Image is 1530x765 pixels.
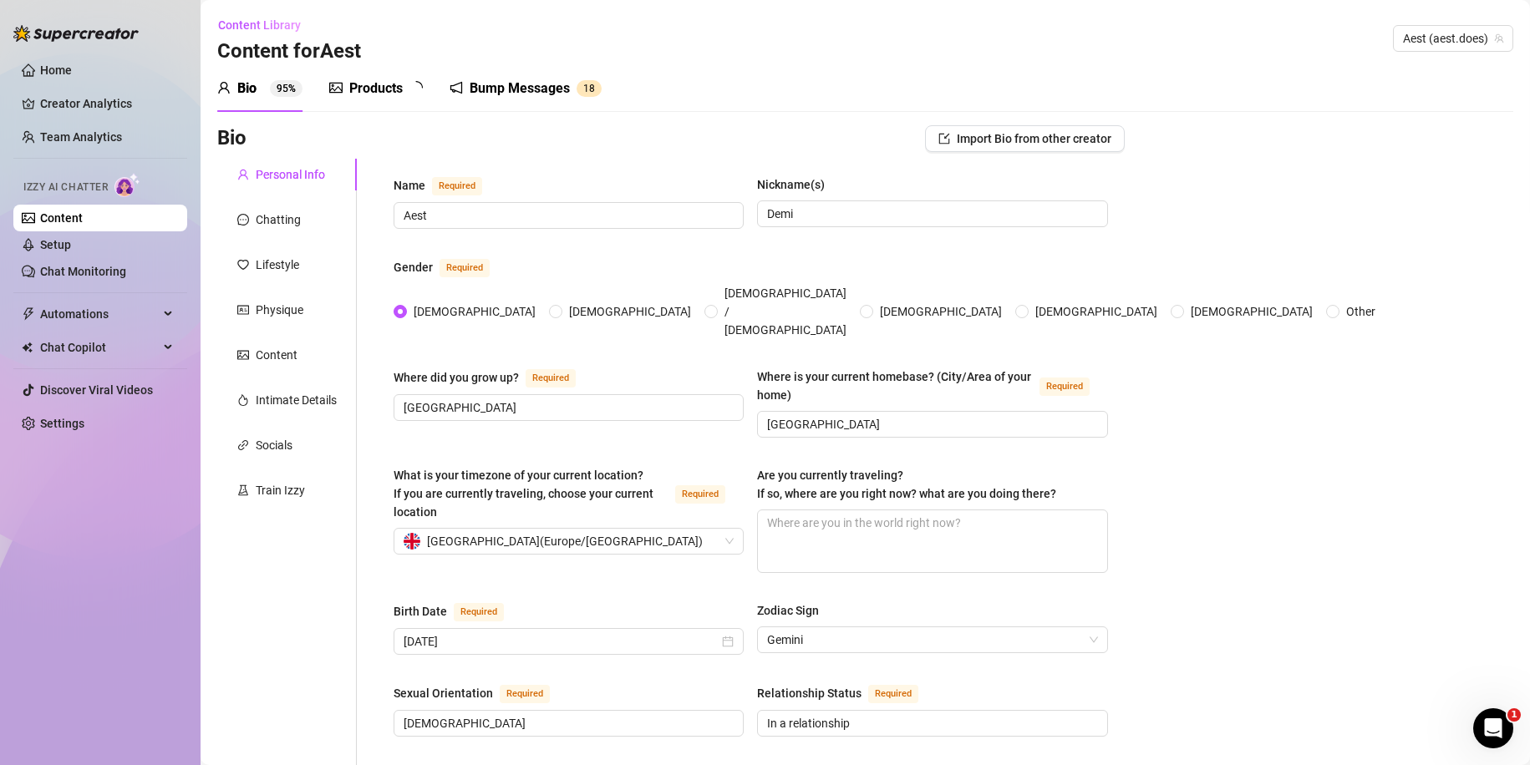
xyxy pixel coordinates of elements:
span: Required [432,177,482,195]
div: Train Izzy [256,481,305,499]
div: Products [349,79,403,99]
label: Where did you grow up? [394,367,594,388]
span: Aest (aest.does) [1403,26,1503,51]
input: Nickname(s) [767,205,1094,223]
span: user [217,81,231,94]
span: [DEMOGRAPHIC_DATA] [1029,302,1164,321]
div: Gender [394,258,433,276]
span: notification [450,81,463,94]
span: Required [868,685,918,703]
button: Import Bio from other creator [925,125,1125,152]
img: Chat Copilot [22,342,33,353]
span: Required [675,485,725,504]
span: Import Bio from other creator [957,132,1111,145]
div: Where did you grow up? [394,368,519,387]
iframe: Intercom live chat [1473,708,1513,748]
input: Birth Date [404,632,719,651]
sup: 18 [577,80,602,97]
a: Home [40,63,72,77]
div: Sexual Orientation [394,684,493,702]
span: Gemini [767,627,1097,652]
span: Automations [40,301,159,327]
a: Setup [40,238,71,251]
span: Chat Copilot [40,334,159,361]
a: Team Analytics [40,130,122,144]
input: Where did you grow up? [404,398,730,417]
div: Chatting [256,210,301,229]
div: Content [256,346,297,364]
span: Required [440,259,490,277]
input: Where is your current homebase? (City/Area of your home) [767,415,1094,433]
a: Content [40,211,83,225]
span: thunderbolt [22,307,35,321]
label: Where is your current homebase? (City/Area of your home) [757,367,1107,404]
span: link [237,439,249,451]
span: 8 [589,83,595,94]
span: 1 [1507,708,1521,722]
div: Personal Info [256,165,325,184]
label: Zodiac Sign [757,601,831,620]
span: 1 [583,83,589,94]
span: Required [500,685,550,703]
a: Creator Analytics [40,90,174,117]
span: picture [329,81,343,94]
span: Izzy AI Chatter [23,180,108,195]
span: [DEMOGRAPHIC_DATA] / [DEMOGRAPHIC_DATA] [718,284,853,339]
h3: Content for Aest [217,38,361,65]
h3: Bio [217,125,247,152]
sup: 95% [270,80,302,97]
input: Name [404,206,730,225]
span: Required [1039,377,1090,396]
div: Intimate Details [256,391,337,409]
span: message [237,214,249,225]
span: [DEMOGRAPHIC_DATA] [873,302,1009,321]
span: team [1494,33,1504,43]
a: Discover Viral Videos [40,383,153,397]
div: Name [394,176,425,195]
span: idcard [237,304,249,316]
div: Relationship Status [757,684,862,702]
label: Birth Date [394,601,522,621]
span: Required [454,603,504,621]
span: [DEMOGRAPHIC_DATA] [1184,302,1319,321]
span: heart [237,259,249,271]
img: logo-BBDzfeDw.svg [13,25,139,42]
div: Birth Date [394,602,447,621]
span: picture [237,349,249,361]
input: Sexual Orientation [404,714,730,732]
label: Gender [394,257,508,277]
span: [DEMOGRAPHIC_DATA] [407,302,542,321]
input: Relationship Status [767,714,1094,732]
button: Content Library [217,12,314,38]
a: Chat Monitoring [40,265,126,278]
span: Required [526,369,576,388]
span: experiment [237,484,249,496]
div: Bump Messages [470,79,570,99]
div: Zodiac Sign [757,601,819,620]
div: Physique [256,301,303,319]
span: loading [407,79,424,96]
div: Nickname(s) [757,175,825,194]
span: user [237,169,249,180]
label: Relationship Status [757,683,937,703]
div: Bio [237,79,257,99]
span: [DEMOGRAPHIC_DATA] [562,302,698,321]
label: Name [394,175,501,195]
span: What is your timezone of your current location? If you are currently traveling, choose your curre... [394,469,653,519]
span: Are you currently traveling? If so, where are you right now? what are you doing there? [757,469,1056,500]
img: AI Chatter [114,173,140,197]
span: Other [1339,302,1382,321]
span: import [938,133,950,144]
img: gb [404,533,420,550]
div: Where is your current homebase? (City/Area of your home) [757,367,1032,404]
span: fire [237,394,249,406]
span: [GEOGRAPHIC_DATA] ( Europe/[GEOGRAPHIC_DATA] ) [427,529,703,554]
label: Nickname(s) [757,175,836,194]
span: Content Library [218,18,301,32]
a: Settings [40,417,84,430]
div: Lifestyle [256,256,299,274]
label: Sexual Orientation [394,683,568,703]
div: Socials [256,436,292,454]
